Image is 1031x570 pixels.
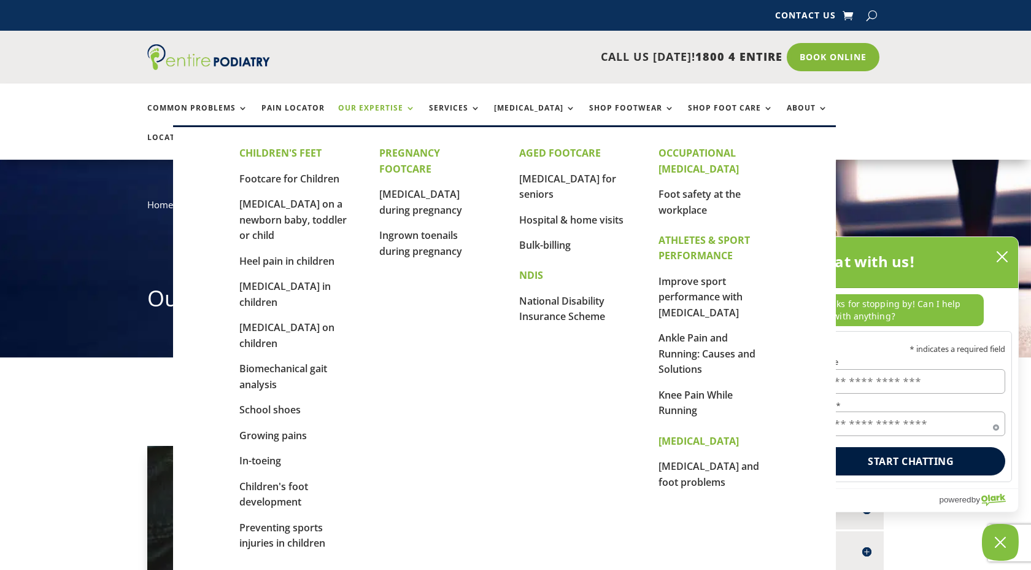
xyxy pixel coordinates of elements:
a: Home [147,198,173,211]
label: Name [816,359,1005,367]
a: Children's foot development [239,480,308,509]
a: [MEDICAL_DATA] during pregnancy [379,187,462,217]
a: Footcare for Children [239,172,339,185]
strong: CHILDREN'S FEET [239,146,322,160]
strong: NDIS [519,268,543,282]
a: Biomechanical gait analysis [239,362,327,391]
a: Hospital & home visits [519,213,624,227]
a: Improve sport performance with [MEDICAL_DATA] [658,275,743,319]
nav: breadcrumb [147,197,884,222]
a: Services [429,104,481,130]
a: Pain Locator [261,104,325,130]
a: Heel pain in children [239,254,334,268]
a: Locations [147,133,209,160]
strong: AGED FOOTCARE [519,146,601,160]
a: In-toeing [239,454,281,467]
a: Growing pains [239,429,307,442]
h1: Our Expertise [147,283,884,320]
span: Required field [993,422,999,428]
a: School shoes [239,403,301,416]
a: [MEDICAL_DATA] in children [239,279,331,309]
p: Thanks for stopping by! Can I help you with anything? [809,294,984,326]
a: Bulk-billing [519,238,571,252]
a: About [787,104,828,130]
a: Book Online [787,43,879,71]
button: close chatbox [992,248,1012,266]
input: Name [816,369,1005,394]
p: * indicates a required field [816,346,1005,354]
button: Close Chatbox [982,524,1019,561]
a: [MEDICAL_DATA] for seniors [519,172,616,201]
a: Shop Foot Care [688,104,773,130]
strong: [MEDICAL_DATA] [658,434,739,448]
span: 1800 4 ENTIRE [695,49,782,64]
a: Ingrown toenails during pregnancy [379,228,462,258]
a: [MEDICAL_DATA] on children [239,321,334,350]
a: Common Problems [147,104,248,130]
button: Start chatting [816,447,1005,475]
a: National Disability Insurance Scheme [519,294,605,324]
strong: ATHLETES & SPORT PERFORMANCE [658,233,750,263]
a: Foot safety at the workplace [658,187,741,217]
p: CALL US [DATE]! [317,49,782,65]
a: [MEDICAL_DATA] on a newborn baby, toddler or child [239,197,347,242]
input: Email [816,412,1005,436]
a: Powered by Olark [939,489,1018,512]
a: [MEDICAL_DATA] [494,104,576,130]
a: Preventing sports injuries in children [239,521,325,550]
div: olark chatbox [803,236,1019,512]
a: Ankle Pain and Running: Causes and Solutions [658,331,755,376]
h2: Areas Of Expertise [147,407,625,446]
strong: OCCUPATIONAL [MEDICAL_DATA] [658,146,739,176]
a: Shop Footwear [589,104,674,130]
a: Knee Pain While Running [658,388,733,418]
span: by [971,492,980,507]
h2: Chat with us! [816,249,916,274]
a: Our Expertise [338,104,415,130]
div: chat [803,288,1018,331]
span: powered [939,492,971,507]
a: [MEDICAL_DATA] and foot problems [658,459,759,489]
a: Entire Podiatry [147,60,270,72]
a: Contact Us [775,11,836,25]
label: Email* [816,402,1005,410]
img: logo (1) [147,44,270,70]
strong: PREGNANCY FOOTCARE [379,146,440,176]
